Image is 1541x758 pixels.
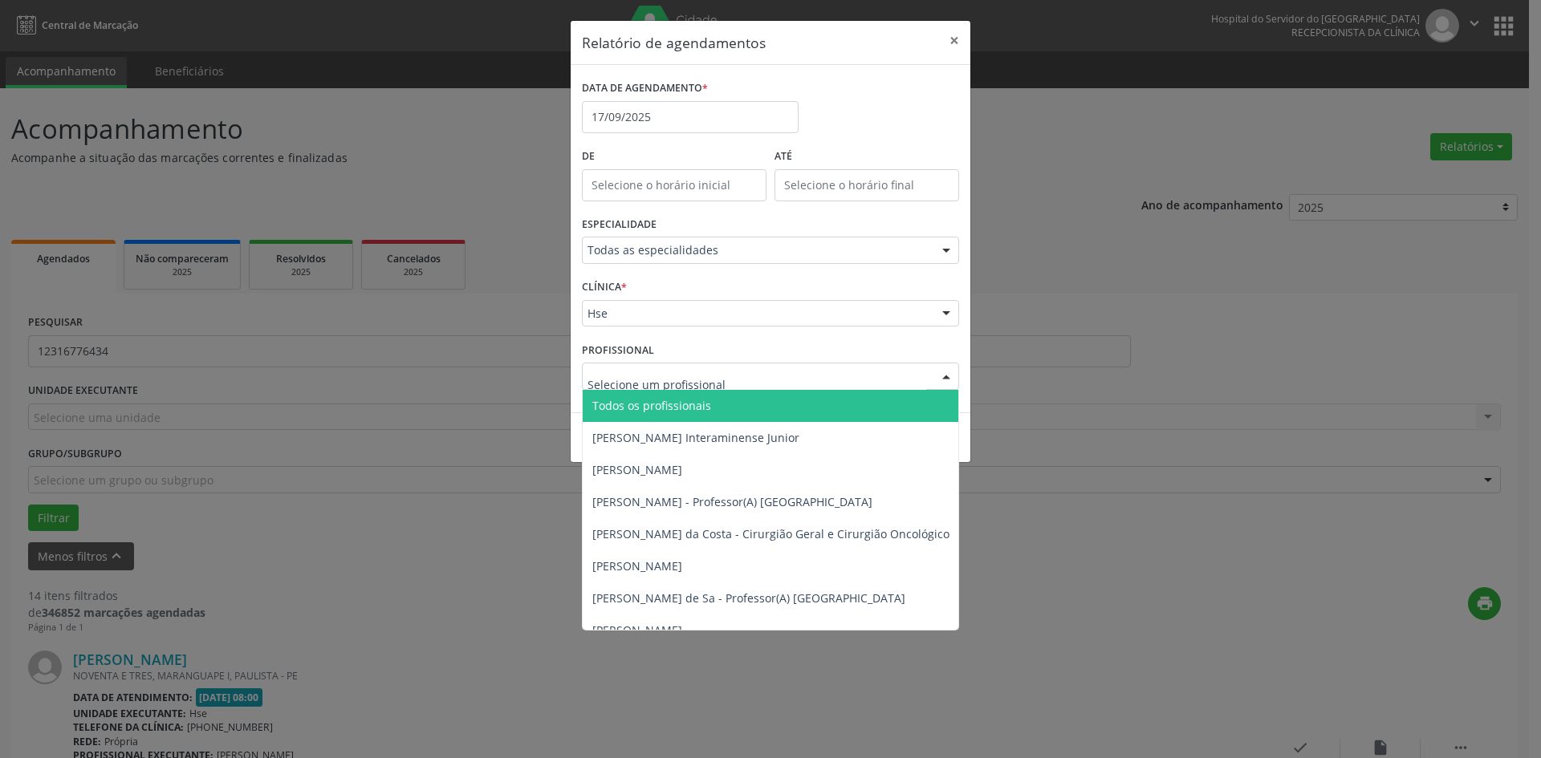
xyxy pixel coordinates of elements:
[582,144,766,169] label: De
[588,368,926,400] input: Selecione um profissional
[592,430,799,445] span: [PERSON_NAME] Interaminense Junior
[592,494,872,509] span: [PERSON_NAME] - Professor(A) [GEOGRAPHIC_DATA]
[592,526,949,541] span: [PERSON_NAME] da Costa - Cirurgião Geral e Cirurgião Oncológico
[592,590,905,606] span: [PERSON_NAME] de Sa - Professor(A) [GEOGRAPHIC_DATA]
[588,306,926,322] span: Hse
[592,558,682,574] span: [PERSON_NAME]
[582,32,766,53] h5: Relatório de agendamentos
[588,242,926,258] span: Todas as especialidades
[592,398,711,413] span: Todos os profissionais
[775,169,959,201] input: Selecione o horário final
[582,169,766,201] input: Selecione o horário inicial
[582,76,708,101] label: DATA DE AGENDAMENTO
[582,275,627,300] label: CLÍNICA
[582,338,654,363] label: PROFISSIONAL
[592,622,682,638] span: [PERSON_NAME]
[938,21,970,60] button: Close
[592,462,682,477] span: [PERSON_NAME]
[775,144,959,169] label: ATÉ
[582,101,799,133] input: Selecione uma data ou intervalo
[582,213,657,237] label: ESPECIALIDADE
